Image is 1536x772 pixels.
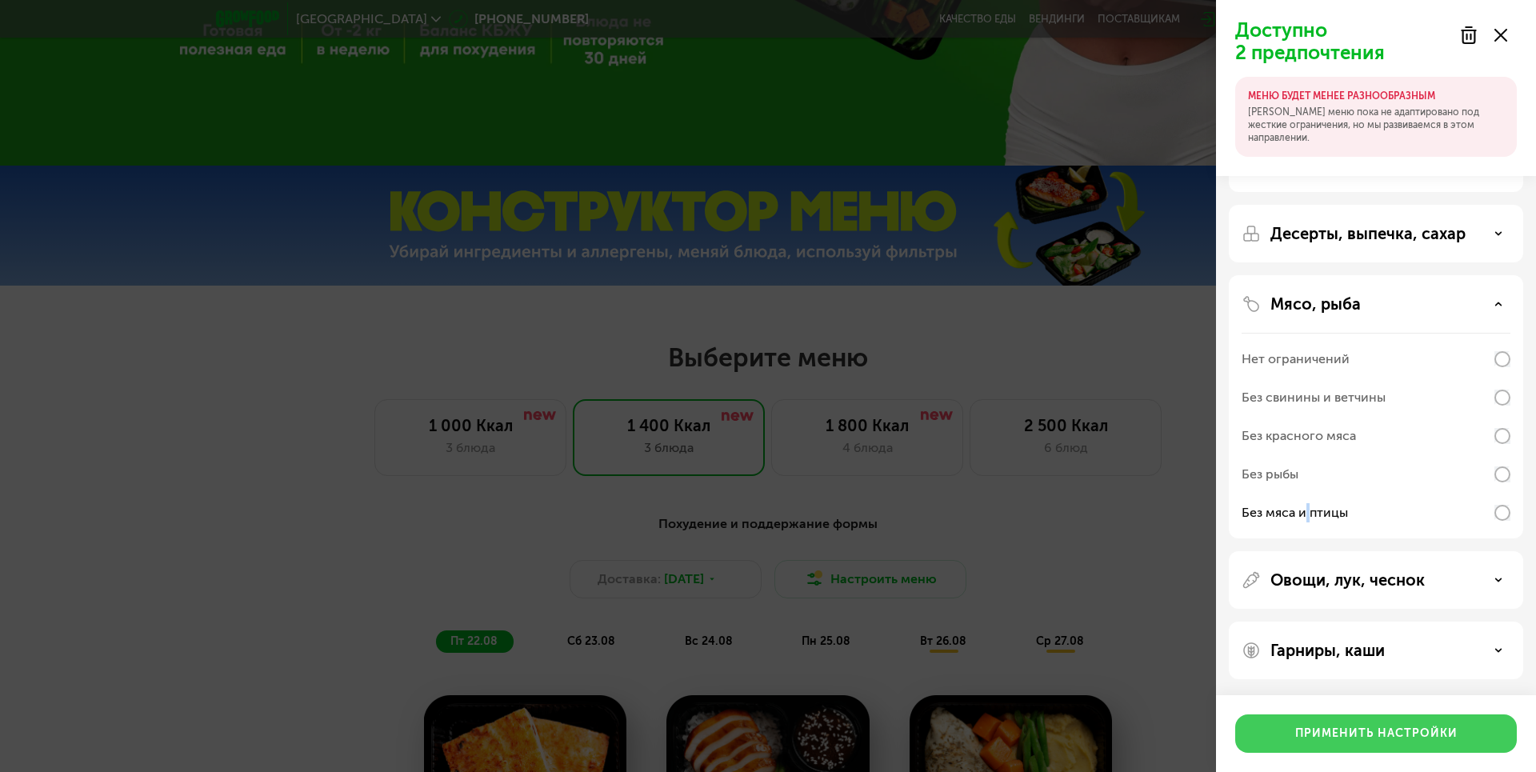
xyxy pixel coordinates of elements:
[1242,503,1348,522] div: Без мяса и птицы
[1270,224,1466,243] p: Десерты, выпечка, сахар
[1270,641,1385,660] p: Гарниры, каши
[1235,714,1517,753] button: Применить настройки
[1242,426,1356,446] div: Без красного мяса
[1242,465,1298,484] div: Без рыбы
[1270,294,1361,314] p: Мясо, рыба
[1248,90,1504,102] p: МЕНЮ БУДЕТ МЕНЕЕ РАЗНООБРАЗНЫМ
[1242,388,1386,407] div: Без свинины и ветчины
[1242,350,1350,369] div: Нет ограничений
[1248,106,1504,144] p: [PERSON_NAME] меню пока не адаптировано под жесткие ограничения, но мы развиваемся в этом направл...
[1235,19,1450,64] p: Доступно 2 предпочтения
[1270,570,1425,590] p: Овощи, лук, чеснок
[1295,726,1458,742] div: Применить настройки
